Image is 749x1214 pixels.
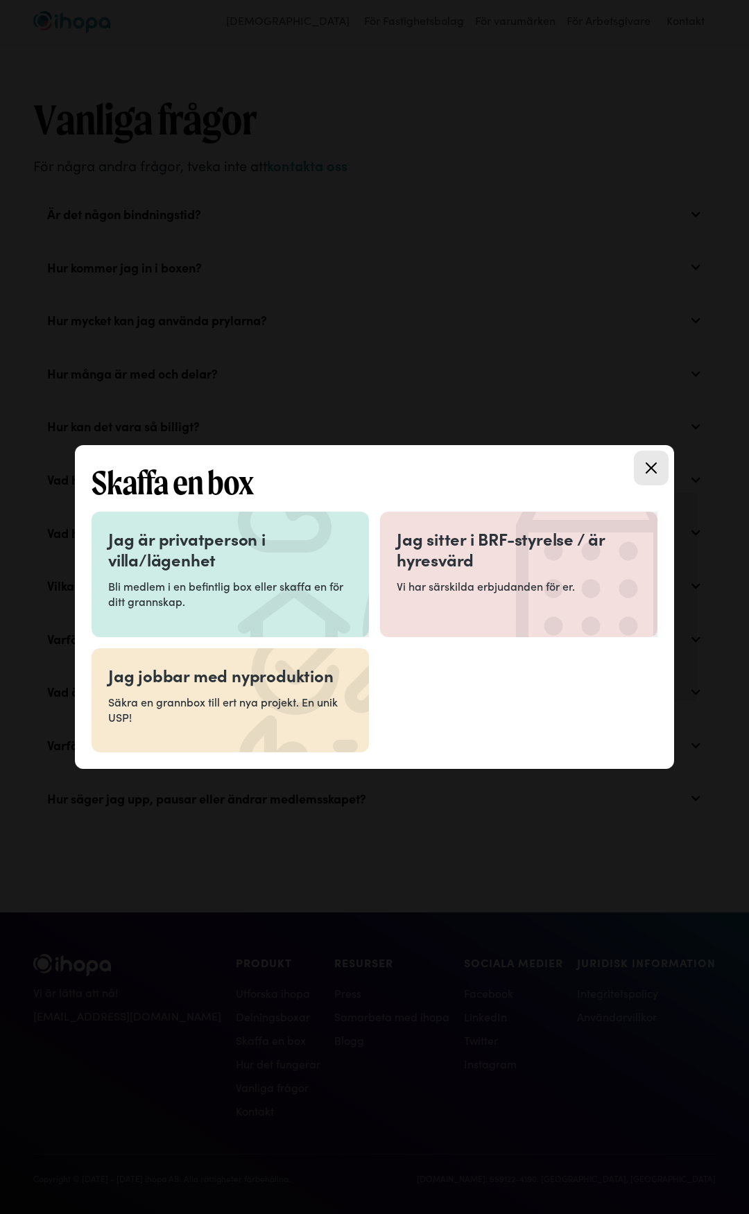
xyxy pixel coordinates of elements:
[92,648,369,753] a: Jag jobbar med nyproduktionSäkra en grannbox till ert nya projekt. En unik USP!
[397,528,641,570] h3: Jag sitter i BRF-styrelse / är hyresvärd
[108,578,352,609] p: Bli medlem i en befintlig box eller skaffa en för ditt grannskap.
[108,528,352,570] h3: Jag är privatperson i villa/lägenhet
[108,694,352,725] p: Säkra en grannbox till ert nya projekt. En unik USP!
[380,512,657,637] a: Jag sitter i BRF-styrelse / är hyresvärdVi har särskilda erbjudanden för er.
[108,665,352,686] h3: Jag jobbar med nyproduktion
[92,512,369,637] a: Jag är privatperson i villa/lägenhetBli medlem i en befintlig box eller skaffa en för ditt granns...
[397,578,641,593] p: Vi har särskilda erbjudanden för er.
[92,462,657,503] h2: Skaffa en box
